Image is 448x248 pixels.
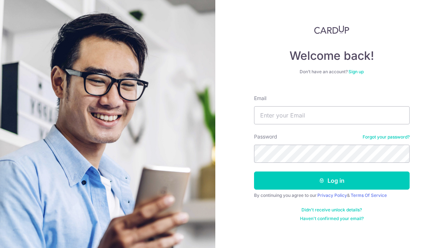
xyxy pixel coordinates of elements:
[254,69,410,75] div: Don’t have an account?
[348,69,364,74] a: Sign up
[363,134,410,140] a: Forgot your password?
[254,171,410,190] button: Log in
[301,207,362,213] a: Didn't receive unlock details?
[351,193,387,198] a: Terms Of Service
[254,95,266,102] label: Email
[254,49,410,63] h4: Welcome back!
[317,193,347,198] a: Privacy Policy
[314,25,350,34] img: CardUp Logo
[254,133,277,140] label: Password
[254,106,410,124] input: Enter your Email
[254,193,410,198] div: By continuing you agree to our &
[300,216,364,222] a: Haven't confirmed your email?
